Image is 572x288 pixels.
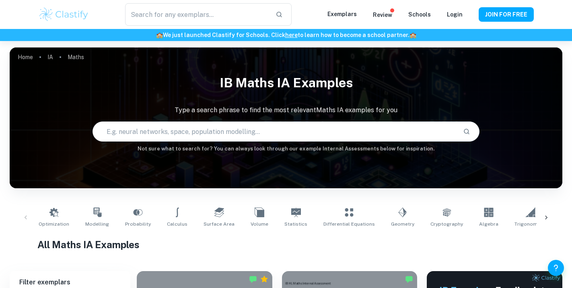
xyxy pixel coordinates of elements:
h1: IB Maths IA examples [10,70,562,96]
span: Geometry [391,220,414,228]
span: Algebra [479,220,498,228]
a: Schools [408,11,431,18]
span: Calculus [167,220,187,228]
span: Volume [251,220,268,228]
span: Probability [125,220,151,228]
h6: We just launched Clastify for Schools. Click to learn how to become a school partner. [2,31,570,39]
p: Type a search phrase to find the most relevant Maths IA examples for you [10,105,562,115]
h6: Not sure what to search for? You can always look through our example Internal Assessments below f... [10,145,562,153]
span: 🏫 [409,32,416,38]
a: here [285,32,298,38]
img: Marked [405,275,413,283]
button: Search [460,125,473,138]
div: Premium [260,275,268,283]
img: Clastify logo [38,6,89,23]
span: Statistics [284,220,307,228]
p: Maths [68,53,84,62]
p: Exemplars [327,10,357,19]
span: 🏫 [156,32,163,38]
input: E.g. neural networks, space, population modelling... [93,120,457,143]
span: Modelling [85,220,109,228]
span: Surface Area [204,220,235,228]
input: Search for any exemplars... [125,3,269,26]
p: Review [373,10,392,19]
button: JOIN FOR FREE [479,7,534,22]
a: Home [18,51,33,63]
img: Marked [249,275,257,283]
h1: All Maths IA Examples [37,237,535,252]
span: Trigonometry [514,220,547,228]
span: Differential Equations [323,220,375,228]
a: IA [47,51,53,63]
a: Login [447,11,463,18]
span: Optimization [39,220,69,228]
button: Help and Feedback [548,260,564,276]
span: Cryptography [430,220,463,228]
